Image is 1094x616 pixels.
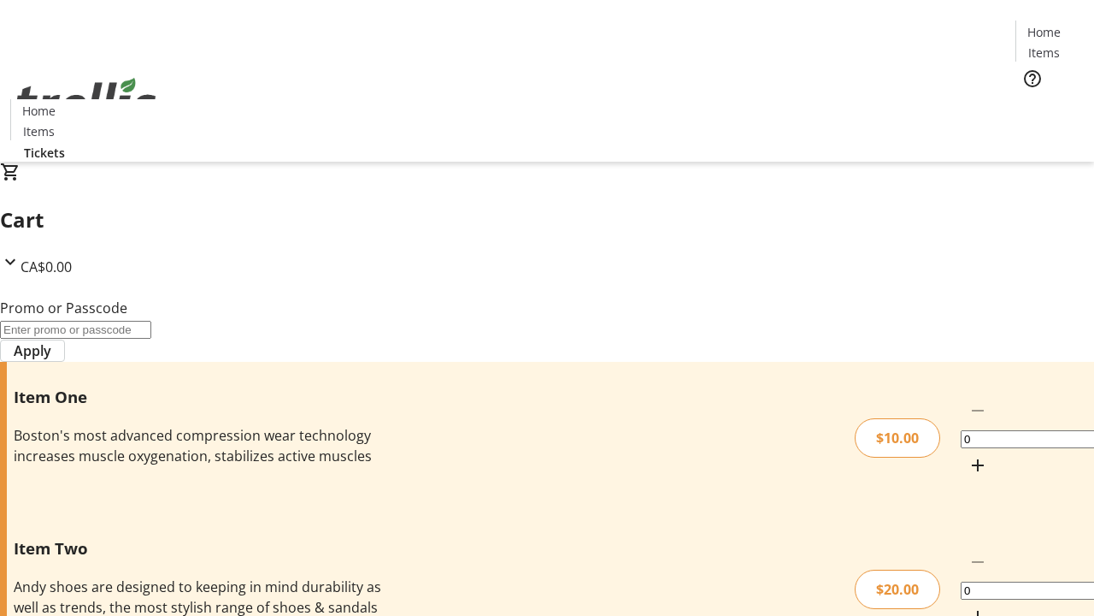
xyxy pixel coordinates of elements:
[1029,99,1070,117] span: Tickets
[10,144,79,162] a: Tickets
[24,144,65,162] span: Tickets
[14,425,387,466] div: Boston's most advanced compression wear technology increases muscle oxygenation, stabilizes activ...
[961,448,995,483] button: Increment by one
[1015,62,1050,96] button: Help
[855,570,940,609] div: $20.00
[1015,99,1084,117] a: Tickets
[1016,44,1071,62] a: Items
[21,258,72,276] span: CA$0.00
[855,418,940,458] div: $10.00
[14,385,387,409] h3: Item One
[14,341,51,361] span: Apply
[1027,23,1061,41] span: Home
[11,122,66,140] a: Items
[14,536,387,560] h3: Item Two
[1016,23,1071,41] a: Home
[11,102,66,120] a: Home
[22,102,56,120] span: Home
[10,59,162,145] img: Orient E2E Organization nWDaEk39cF's Logo
[1028,44,1060,62] span: Items
[23,122,55,140] span: Items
